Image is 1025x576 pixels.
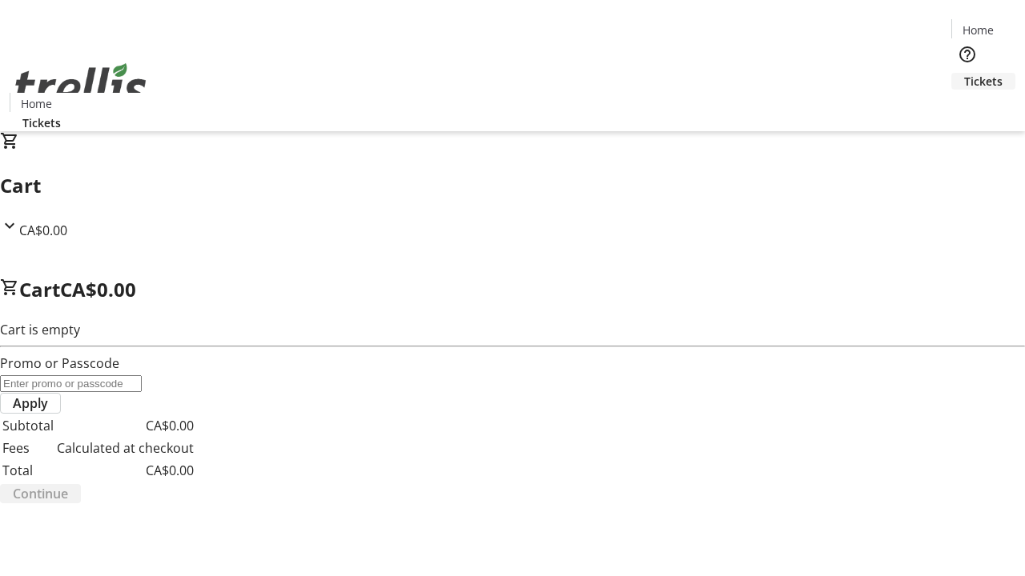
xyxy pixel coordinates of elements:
[22,114,61,131] span: Tickets
[19,222,67,239] span: CA$0.00
[2,438,54,458] td: Fees
[2,415,54,436] td: Subtotal
[2,460,54,481] td: Total
[10,46,152,126] img: Orient E2E Organization DpnduCXZIO's Logo
[952,22,1003,38] a: Home
[60,276,136,302] span: CA$0.00
[56,460,195,481] td: CA$0.00
[951,38,983,70] button: Help
[951,90,983,122] button: Cart
[951,73,1015,90] a: Tickets
[10,114,74,131] a: Tickets
[963,22,994,38] span: Home
[10,95,62,112] a: Home
[964,73,1003,90] span: Tickets
[56,415,195,436] td: CA$0.00
[56,438,195,458] td: Calculated at checkout
[21,95,52,112] span: Home
[13,394,48,413] span: Apply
